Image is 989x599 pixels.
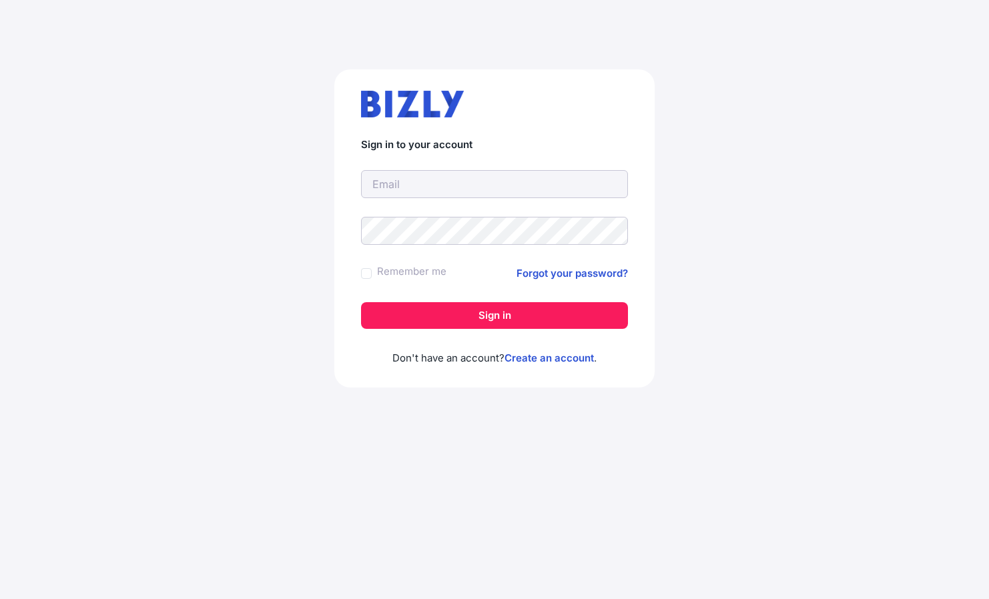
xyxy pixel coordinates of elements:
h4: Sign in to your account [361,139,628,151]
img: bizly_logo.svg [361,91,464,117]
p: Don't have an account? . [361,350,628,366]
a: Create an account [505,352,594,364]
a: Forgot your password? [517,265,628,281]
button: Sign in [361,302,628,329]
input: Email [361,170,628,198]
label: Remember me [377,263,446,279]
